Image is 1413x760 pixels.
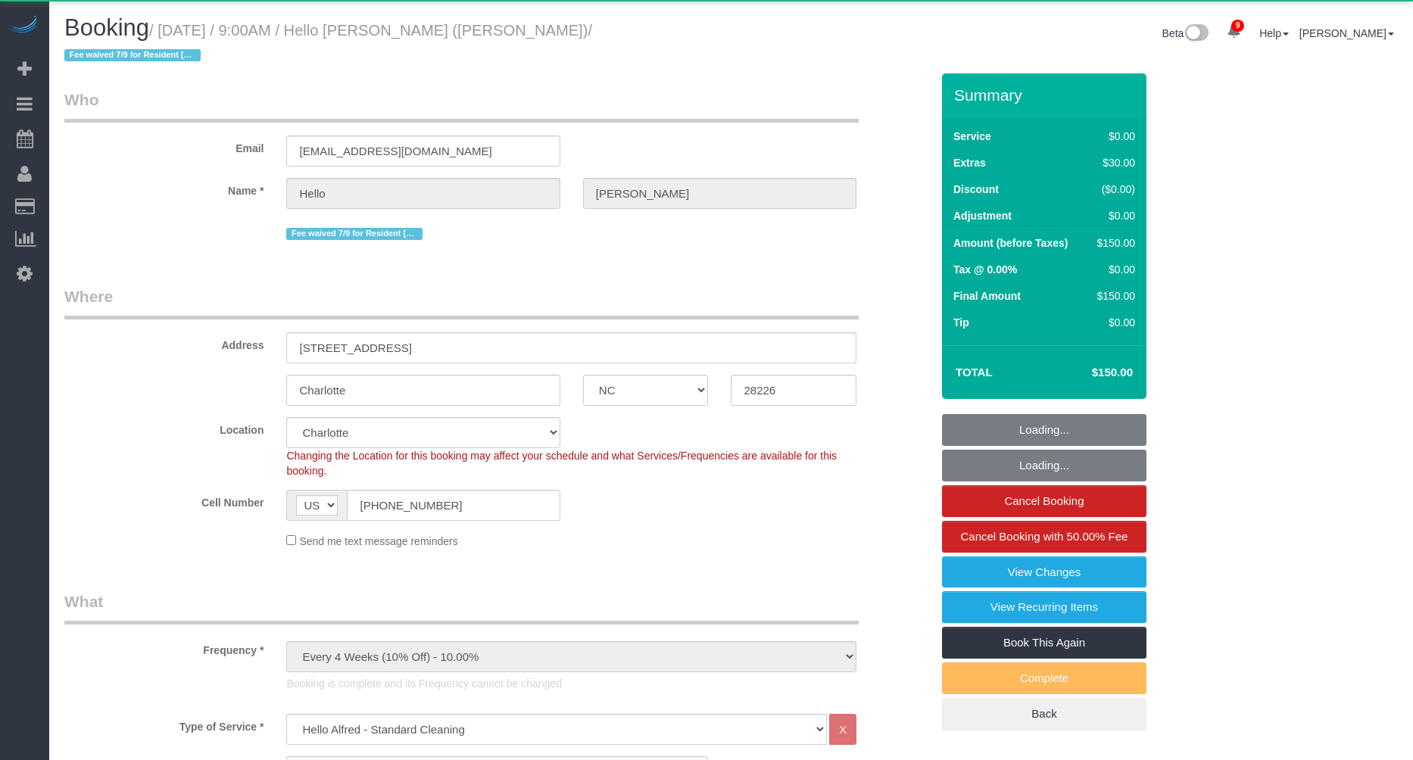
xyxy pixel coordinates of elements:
div: $30.00 [1091,155,1135,170]
span: Cancel Booking with 50.00% Fee [961,530,1128,543]
legend: What [64,590,859,625]
h4: $150.00 [1046,366,1133,379]
label: Final Amount [953,288,1021,304]
a: 9 [1219,15,1249,48]
input: Zip Code [731,375,856,406]
img: New interface [1184,24,1209,44]
a: Beta [1162,27,1209,39]
label: Frequency * [53,637,275,658]
label: Cell Number [53,490,275,510]
div: $0.00 [1091,208,1135,223]
label: Amount (before Taxes) [953,235,1068,251]
label: Tip [953,315,969,330]
label: Adjustment [953,208,1012,223]
input: Email [286,135,560,167]
span: Changing the Location for this booking may affect your schedule and what Services/Frequencies are... [286,450,837,477]
a: Book This Again [942,627,1146,659]
span: 9 [1231,20,1244,32]
input: Last Name [583,178,856,209]
div: $150.00 [1091,235,1135,251]
a: Cancel Booking [942,485,1146,517]
input: City [286,375,560,406]
input: First Name [286,178,560,209]
span: Fee waived 7/9 for Resident [PERSON_NAME] [64,49,201,61]
label: Discount [953,182,999,197]
a: Help [1259,27,1289,39]
label: Name * [53,178,275,198]
span: Send me text message reminders [299,535,457,547]
small: / [DATE] / 9:00AM / Hello [PERSON_NAME] ([PERSON_NAME]) [64,22,592,64]
div: $150.00 [1091,288,1135,304]
span: Booking [64,14,149,41]
h3: Summary [954,86,1139,104]
a: Back [942,698,1146,730]
div: $0.00 [1091,262,1135,277]
div: ($0.00) [1091,182,1135,197]
label: Address [53,332,275,353]
label: Email [53,135,275,156]
label: Location [53,417,275,438]
a: View Changes [942,556,1146,588]
input: Cell Number [347,490,560,521]
legend: Who [64,89,859,123]
legend: Where [64,285,859,319]
a: [PERSON_NAME] [1299,27,1394,39]
p: Booking is complete and its Frequency cannot be changed [286,676,856,691]
label: Extras [953,155,986,170]
label: Tax @ 0.00% [953,262,1017,277]
div: $0.00 [1091,129,1135,144]
a: Cancel Booking with 50.00% Fee [942,521,1146,553]
label: Type of Service * [53,714,275,734]
span: Fee waived 7/9 for Resident [PERSON_NAME] [286,228,423,240]
label: Service [953,129,991,144]
strong: Total [956,366,993,378]
div: $0.00 [1091,315,1135,330]
img: Automaid Logo [9,15,39,36]
a: View Recurring Items [942,591,1146,623]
